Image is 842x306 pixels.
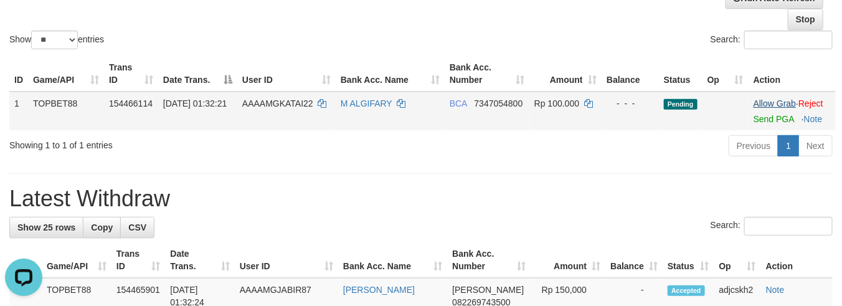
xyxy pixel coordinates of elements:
[128,222,146,232] span: CSV
[452,285,524,295] span: [PERSON_NAME]
[602,56,659,92] th: Balance
[531,242,605,278] th: Amount: activate to sort column ascending
[9,56,28,92] th: ID
[104,56,158,92] th: Trans ID: activate to sort column ascending
[9,186,833,211] h1: Latest Withdraw
[729,135,778,156] a: Previous
[659,56,702,92] th: Status
[754,114,794,124] a: Send PGA
[31,31,78,49] select: Showentries
[42,242,111,278] th: Game/API: activate to sort column ascending
[711,31,833,49] label: Search:
[798,98,823,108] a: Reject
[9,92,28,130] td: 1
[749,56,836,92] th: Action
[475,98,523,108] span: Copy 7347054800 to clipboard
[235,242,338,278] th: User ID: activate to sort column ascending
[714,242,761,278] th: Op: activate to sort column ascending
[788,9,823,30] a: Stop
[242,98,313,108] span: AAAAMGKATAI22
[9,217,83,238] a: Show 25 rows
[804,114,823,124] a: Note
[445,56,529,92] th: Bank Acc. Number: activate to sort column ascending
[534,98,579,108] span: Rp 100.000
[711,217,833,236] label: Search:
[17,222,75,232] span: Show 25 rows
[109,98,153,108] span: 154466114
[165,242,234,278] th: Date Trans.: activate to sort column ascending
[668,285,705,296] span: Accepted
[28,92,104,130] td: TOPBET88
[529,56,602,92] th: Amount: activate to sort column ascending
[450,98,467,108] span: BCA
[798,135,833,156] a: Next
[120,217,154,238] a: CSV
[702,56,749,92] th: Op: activate to sort column ascending
[91,222,113,232] span: Copy
[749,92,836,130] td: ·
[9,134,341,151] div: Showing 1 to 1 of 1 entries
[447,242,531,278] th: Bank Acc. Number: activate to sort column ascending
[163,98,227,108] span: [DATE] 01:32:21
[605,242,663,278] th: Balance: activate to sort column ascending
[341,98,392,108] a: M ALGIFARY
[663,242,714,278] th: Status: activate to sort column ascending
[336,56,445,92] th: Bank Acc. Name: activate to sort column ascending
[778,135,799,156] a: 1
[766,285,785,295] a: Note
[754,98,796,108] a: Allow Grab
[9,242,42,278] th: ID: activate to sort column descending
[111,242,166,278] th: Trans ID: activate to sort column ascending
[338,242,447,278] th: Bank Acc. Name: activate to sort column ascending
[664,99,698,110] span: Pending
[754,98,798,108] span: ·
[237,56,336,92] th: User ID: activate to sort column ascending
[28,56,104,92] th: Game/API: activate to sort column ascending
[83,217,121,238] a: Copy
[158,56,237,92] th: Date Trans.: activate to sort column descending
[607,97,654,110] div: - - -
[761,242,833,278] th: Action
[744,31,833,49] input: Search:
[9,31,104,49] label: Show entries
[5,5,42,42] button: Open LiveChat chat widget
[744,217,833,236] input: Search:
[343,285,415,295] a: [PERSON_NAME]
